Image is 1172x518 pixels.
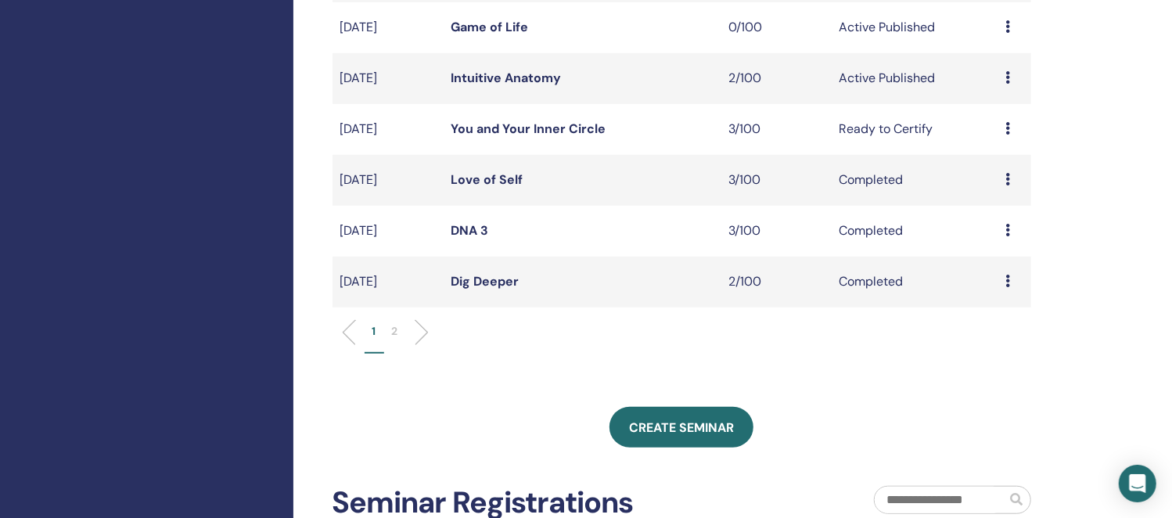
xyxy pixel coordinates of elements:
[333,104,444,155] td: [DATE]
[832,155,998,206] td: Completed
[832,104,998,155] td: Ready to Certify
[1119,465,1156,502] div: Open Intercom Messenger
[333,155,444,206] td: [DATE]
[451,70,561,86] a: Intuitive Anatomy
[721,206,832,257] td: 3/100
[629,419,734,436] span: Create seminar
[451,222,488,239] a: DNA 3
[333,257,444,308] td: [DATE]
[333,53,444,104] td: [DATE]
[832,206,998,257] td: Completed
[451,273,519,290] a: Dig Deeper
[451,19,528,35] a: Game of Life
[333,2,444,53] td: [DATE]
[832,257,998,308] td: Completed
[372,323,376,340] p: 1
[721,53,832,104] td: 2/100
[333,206,444,257] td: [DATE]
[721,104,832,155] td: 3/100
[721,257,832,308] td: 2/100
[609,407,753,448] a: Create seminar
[392,323,398,340] p: 2
[832,53,998,104] td: Active Published
[451,121,606,137] a: You and Your Inner Circle
[451,171,523,188] a: Love of Self
[721,155,832,206] td: 3/100
[721,2,832,53] td: 0/100
[832,2,998,53] td: Active Published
